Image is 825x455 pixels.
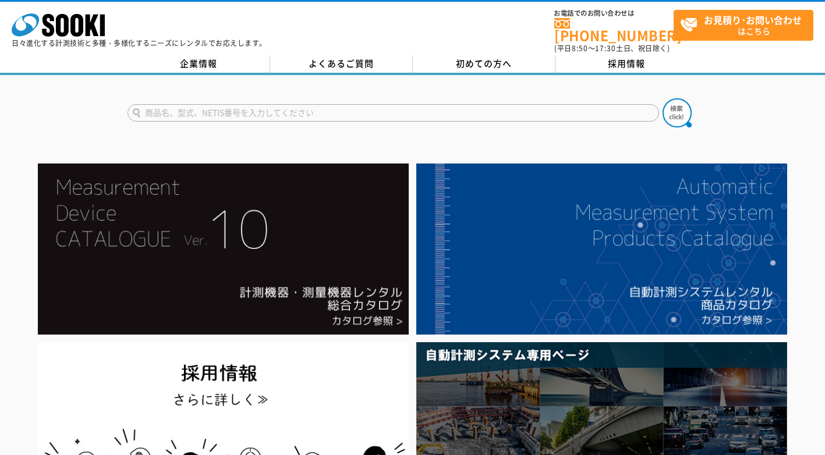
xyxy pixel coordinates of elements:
[554,10,674,17] span: お電話でのお問い合わせは
[413,55,555,73] a: 初めての方へ
[554,18,674,42] a: [PHONE_NUMBER]
[572,43,588,54] span: 8:50
[270,55,413,73] a: よくあるご質問
[12,40,267,47] p: 日々進化する計測技術と多種・多様化するニーズにレンタルでお応えします。
[128,55,270,73] a: 企業情報
[674,10,813,41] a: お見積り･お問い合わせはこちら
[38,163,409,335] img: Catalog Ver10
[663,98,692,127] img: btn_search.png
[595,43,616,54] span: 17:30
[554,43,670,54] span: (平日 ～ 土日、祝日除く)
[456,57,512,70] span: 初めての方へ
[704,13,802,27] strong: お見積り･お問い合わせ
[680,10,813,40] span: はこちら
[416,163,787,335] img: 自動計測システムカタログ
[555,55,698,73] a: 採用情報
[128,104,659,122] input: 商品名、型式、NETIS番号を入力してください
